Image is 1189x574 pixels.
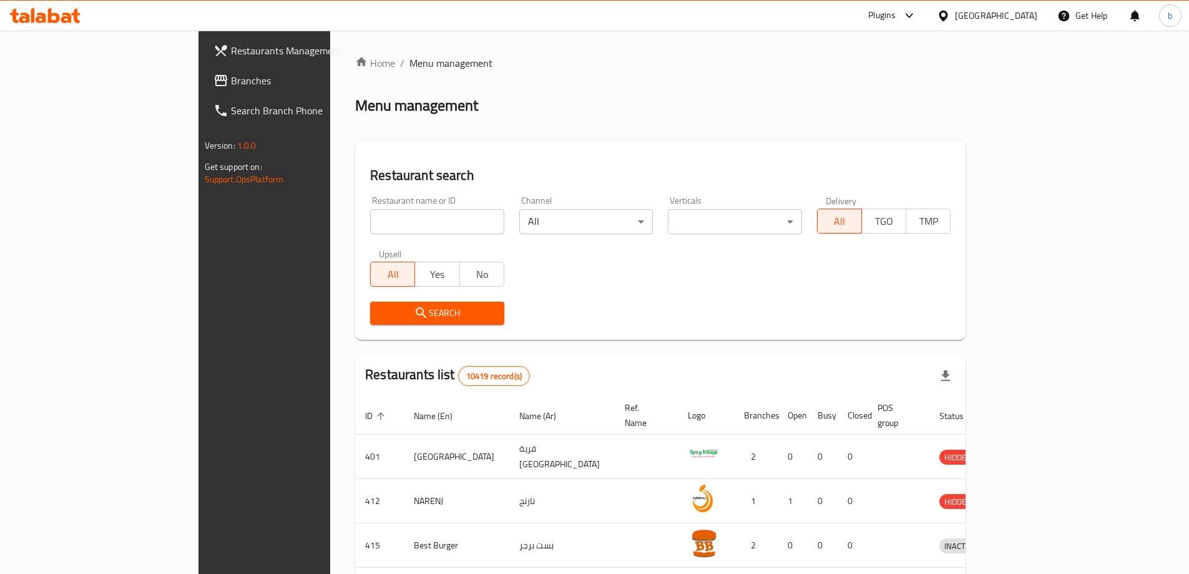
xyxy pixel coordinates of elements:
th: Branches [734,397,778,435]
td: 2 [734,523,778,568]
span: INACTIVE [939,539,982,553]
span: 1.0.0 [237,137,257,154]
img: Spicy Village [688,438,719,470]
h2: Restaurants list [365,365,530,386]
div: All [519,209,653,234]
span: POS group [878,400,914,430]
td: 0 [808,435,838,479]
div: ​ [668,209,802,234]
td: 0 [778,435,808,479]
span: All [376,265,410,284]
button: No [459,262,504,287]
div: [GEOGRAPHIC_DATA] [955,9,1037,22]
button: All [370,262,415,287]
td: 0 [838,479,868,523]
td: نارنج [509,479,615,523]
li: / [400,56,404,71]
span: Search Branch Phone [231,103,387,118]
td: 0 [838,435,868,479]
div: Plugins [868,8,896,23]
span: 10419 record(s) [459,370,529,382]
span: Restaurants Management [231,43,387,58]
a: Search Branch Phone [203,96,397,126]
td: قرية [GEOGRAPHIC_DATA] [509,435,615,479]
td: بست برجر [509,523,615,568]
h2: Menu management [355,96,478,116]
a: Support.OpsPlatform [205,171,284,187]
span: Status [939,408,980,423]
a: Branches [203,66,397,96]
th: Busy [808,397,838,435]
img: NARENJ [688,483,719,514]
td: 0 [838,523,868,568]
label: Delivery [826,196,857,205]
button: Search [370,302,504,325]
span: Search [380,305,494,321]
span: Branches [231,73,387,88]
h2: Restaurant search [370,166,951,185]
span: ID [365,408,389,423]
td: 0 [778,523,808,568]
td: [GEOGRAPHIC_DATA] [404,435,509,479]
span: Menu management [409,56,492,71]
span: Version: [205,137,235,154]
input: Search for restaurant name or ID.. [370,209,504,234]
span: HIDDEN [939,450,977,465]
span: Name (Ar) [519,408,572,423]
img: Best Burger [688,527,719,558]
td: NARENJ [404,479,509,523]
span: Yes [420,265,454,284]
div: HIDDEN [939,450,977,465]
div: Total records count [458,366,530,386]
td: Best Burger [404,523,509,568]
nav: breadcrumb [355,56,966,71]
span: No [465,265,499,284]
button: Yes [414,262,459,287]
span: b [1168,9,1172,22]
div: INACTIVE [939,538,982,553]
span: Get support on: [205,159,262,175]
span: TGO [867,212,901,230]
button: All [817,209,862,234]
td: 1 [778,479,808,523]
span: HIDDEN [939,495,977,509]
span: Name (En) [414,408,469,423]
div: Export file [931,361,961,391]
td: 1 [734,479,778,523]
th: Closed [838,397,868,435]
th: Open [778,397,808,435]
label: Upsell [379,249,402,258]
td: 2 [734,435,778,479]
span: All [823,212,857,230]
td: 0 [808,523,838,568]
td: 0 [808,479,838,523]
button: TGO [861,209,906,234]
span: TMP [911,212,946,230]
th: Logo [678,397,734,435]
a: Restaurants Management [203,36,397,66]
span: Ref. Name [625,400,663,430]
button: TMP [906,209,951,234]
